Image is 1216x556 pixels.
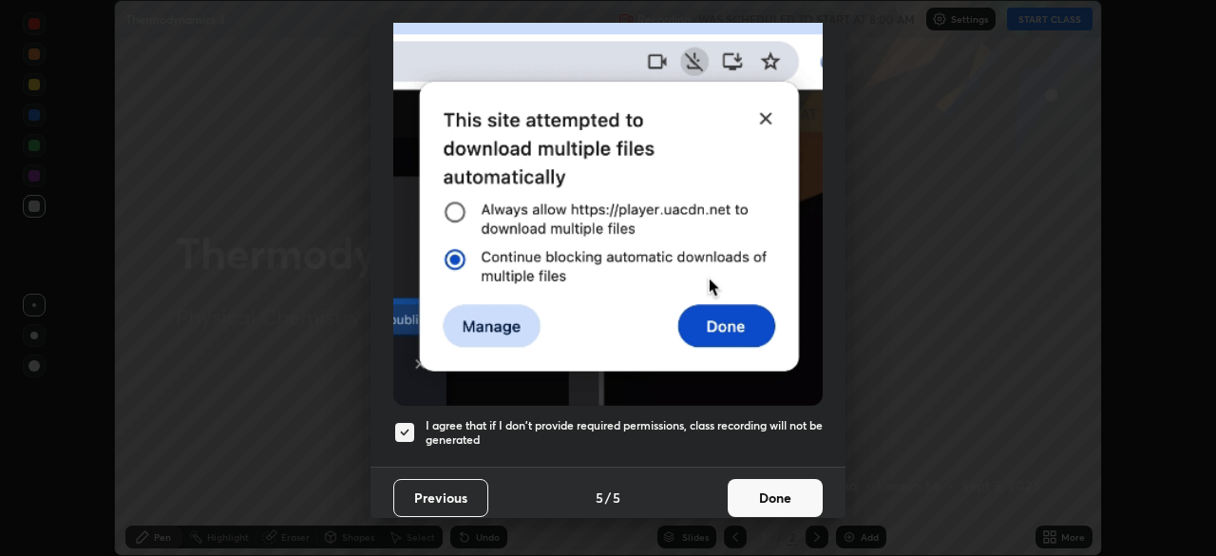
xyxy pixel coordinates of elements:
h4: 5 [596,488,603,508]
button: Previous [393,479,488,517]
button: Done [728,479,823,517]
h4: 5 [613,488,620,508]
h4: / [605,488,611,508]
h5: I agree that if I don't provide required permissions, class recording will not be generated [426,418,823,448]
